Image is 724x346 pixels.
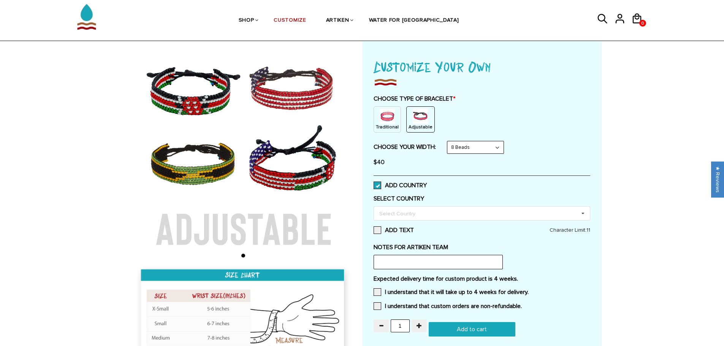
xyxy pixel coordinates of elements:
[374,226,590,234] label: ADD TEXT
[374,143,436,151] label: CHOOSE YOUR WIDTH:
[376,124,399,130] p: Traditional
[550,226,590,234] span: Character Limit:
[711,161,724,197] div: Click to open Judge.me floating reviews tab
[374,302,522,310] label: I understand that custom orders are non-refundable.
[326,1,349,40] a: ARTIKEN
[241,254,245,258] li: Page dot 1
[374,56,590,77] h1: Customize Your Own
[406,106,435,133] div: String
[374,77,397,87] img: imgboder_100x.png
[374,195,590,202] label: SELECT COUNTRY
[374,288,529,296] label: I understand that it will take up to 4 weeks for delivery.
[413,109,428,124] img: string.PNG
[409,124,432,130] p: Adjustable
[274,1,306,40] a: CUSTOMIZE
[134,41,353,259] img: Adjustable_2048x2048.jpg
[374,95,590,103] label: CHOOSE TYPE OF BRACELET
[586,227,590,233] span: 11
[374,182,427,189] label: ADD COUNTRY
[374,106,401,133] div: Non String
[369,1,459,40] a: WATER FOR [GEOGRAPHIC_DATA]
[374,275,590,283] label: Expected delivery time for custom product is 4 weeks.
[639,19,646,28] span: 0
[374,243,590,251] label: NOTES FOR ARTIKEN TEAM
[374,158,385,166] span: $40
[429,322,515,337] input: Add to cart
[377,209,426,218] div: Select Country
[380,109,395,124] img: non-string.png
[239,1,254,40] a: SHOP
[639,20,646,27] a: 0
